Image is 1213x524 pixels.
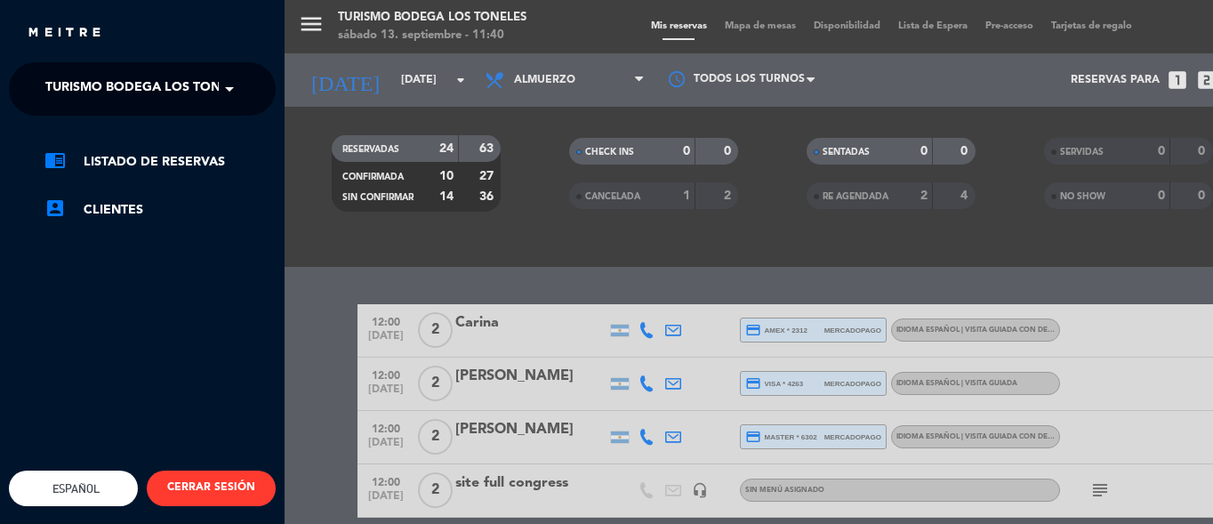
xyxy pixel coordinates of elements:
a: Listado de Reservas [44,151,276,173]
span: Español [48,482,100,496]
button: CERRAR SESIÓN [147,471,276,506]
i: chrome_reader_mode [44,149,66,171]
span: Turismo Bodega Los Toneles [45,70,251,108]
a: Clientes [44,199,276,221]
img: MEITRE [27,27,102,40]
i: account_box [44,198,66,219]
